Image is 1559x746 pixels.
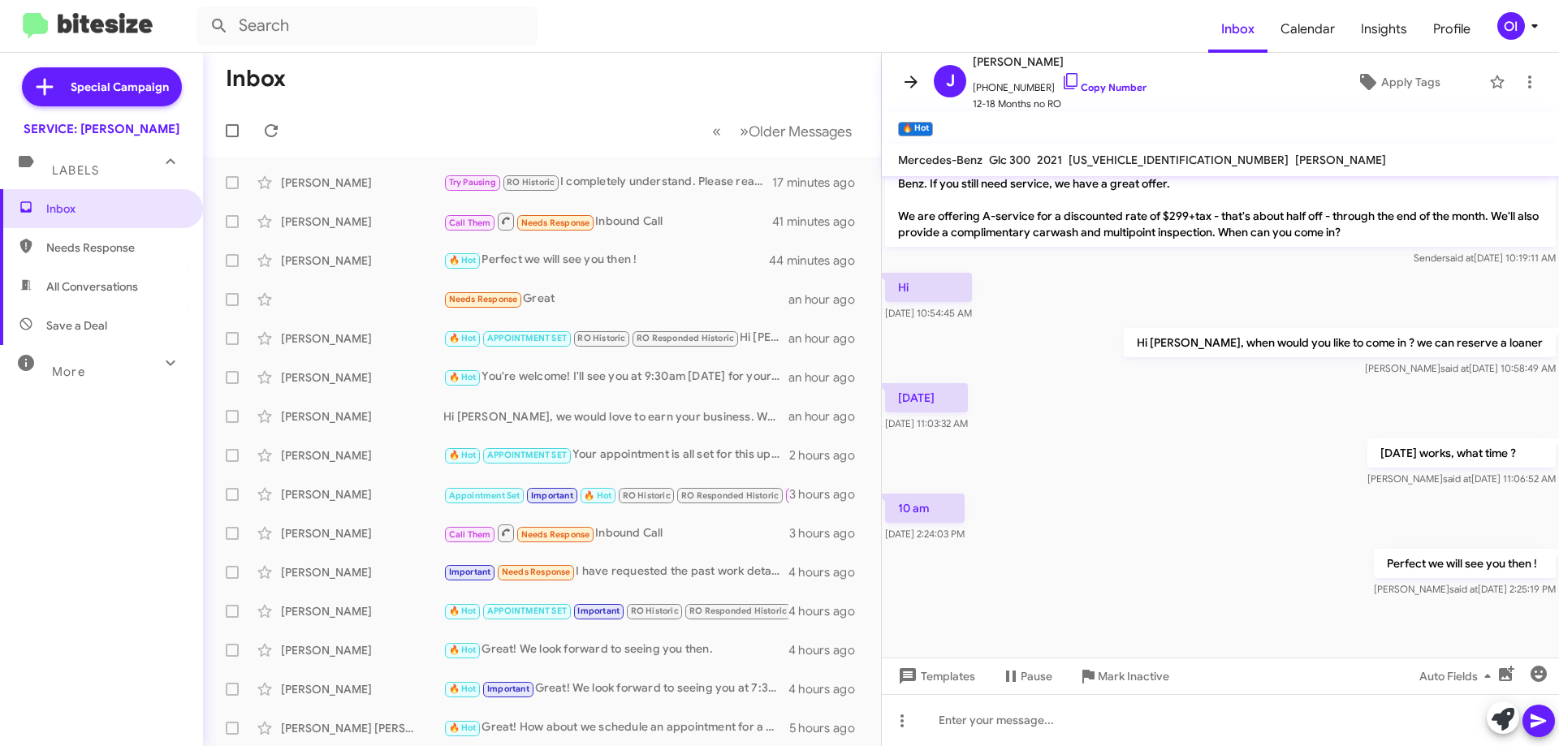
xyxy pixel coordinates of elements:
div: 4 hours ago [788,642,868,658]
span: 🔥 Hot [449,606,477,616]
span: Glc 300 [989,153,1030,167]
button: Next [730,114,862,148]
div: Great [443,290,788,308]
div: [PERSON_NAME] [281,525,443,541]
button: Previous [702,114,731,148]
span: RO Historic [631,606,679,616]
span: [PERSON_NAME] [973,52,1147,71]
div: Hi [PERSON_NAME], I understand and appreciate you letting me know. One thing independents can’t o... [443,329,788,347]
div: 44 minutes ago [771,252,868,269]
span: said at [1449,583,1478,595]
div: [PERSON_NAME] [281,175,443,191]
span: Pause [1021,662,1052,691]
span: Auto Fields [1419,662,1497,691]
span: Important [487,683,529,694]
span: 🔥 Hot [449,645,477,655]
span: Inbox [1208,6,1267,53]
p: [DATE] works, what time ? [1367,438,1556,468]
span: RO Historic [623,490,671,501]
span: Needs Response [449,294,518,304]
div: [PERSON_NAME] [281,408,443,425]
div: [PERSON_NAME] [281,330,443,347]
span: Important [449,567,491,577]
span: said at [1445,252,1474,264]
div: [PERSON_NAME] [281,213,443,230]
div: 3 hours ago [789,486,868,502]
span: 🔥 Hot [449,450,477,460]
div: SERVICE: [PERSON_NAME] [24,121,179,137]
div: Hi [PERSON_NAME], we would love to earn your business. We offer complimentary vehicle pick up and... [443,408,788,425]
button: OI [1483,12,1541,40]
div: an hour ago [788,291,868,308]
span: 🔥 Hot [449,372,477,382]
span: RO Historic [577,333,625,343]
p: Hi [885,273,972,302]
p: [DATE] [885,383,968,412]
div: 4 hours ago [788,603,868,619]
div: great, thanks! [443,602,788,620]
div: OI [1497,12,1525,40]
div: Great! We look forward to seeing you then. [443,640,788,659]
div: 3 hours ago [789,525,868,541]
span: Mark Inactive [1098,662,1169,691]
span: 🔥 Hot [449,683,477,694]
span: [PERSON_NAME] [DATE] 11:06:52 AM [1367,472,1556,485]
span: [PERSON_NAME] [DATE] 2:25:19 PM [1374,583,1556,595]
a: Copy Number [1061,81,1147,93]
span: Save a Deal [46,317,107,334]
span: [US_VEHICLE_IDENTIFICATION_NUMBER] [1069,153,1289,167]
div: an hour ago [788,408,868,425]
div: You're welcome! I'll see you at 9:30am [DATE] for your appointment. [443,368,788,386]
span: Insights [1348,6,1420,53]
button: Mark Inactive [1065,662,1182,691]
span: Profile [1420,6,1483,53]
button: Pause [988,662,1065,691]
div: [PERSON_NAME] [281,642,443,658]
button: Apply Tags [1315,67,1481,97]
span: All Conversations [46,278,138,295]
span: Appointment Set [449,490,520,501]
span: 🔥 Hot [449,333,477,343]
div: 5 hours ago [789,720,868,736]
div: [PERSON_NAME] [281,252,443,269]
span: 🔥 Hot [584,490,611,501]
div: [PERSON_NAME] [281,447,443,464]
p: 10 am [885,494,965,523]
div: Your appointment is all set for this upcoming [DATE] noon. Just let us know if you would like a l... [443,446,789,464]
span: Call Them [449,218,491,228]
div: 2 hours ago [789,447,868,464]
div: 4 hours ago [788,564,868,580]
span: Mercedes-Benz [898,153,982,167]
div: Inbound Call [443,523,789,543]
a: Calendar [1267,6,1348,53]
span: Try Pausing [449,177,496,188]
div: [PERSON_NAME] [281,486,443,502]
p: Hi [PERSON_NAME], when would you like to come in ? we can reserve a loaner [1124,328,1556,357]
div: Great! How about we schedule an appointment for a morning time that works for you? Please let me ... [443,718,789,737]
button: Auto Fields [1406,662,1510,691]
span: Older Messages [749,123,852,140]
span: Apply Tags [1381,67,1440,97]
span: RO Responded Historic [689,606,787,616]
span: Needs Response [502,567,571,577]
div: [PERSON_NAME] [281,603,443,619]
span: Inbox [46,201,184,217]
span: » [740,121,749,141]
span: Templates [895,662,975,691]
span: 🔥 Hot [449,255,477,265]
p: Perfect we will see you then ! [1374,549,1556,578]
span: RO Responded Historic [681,490,779,501]
button: Templates [882,662,988,691]
span: [PHONE_NUMBER] [973,71,1147,96]
span: Needs Response [521,218,590,228]
span: « [712,121,721,141]
nav: Page navigation example [703,114,862,148]
small: 🔥 Hot [898,122,933,136]
div: an hour ago [788,369,868,386]
span: Labels [52,163,99,178]
span: Needs Response [46,239,184,256]
span: 12-18 Months no RO [973,96,1147,112]
span: [DATE] 11:03:32 AM [885,417,968,429]
span: Special Campaign [71,79,169,95]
